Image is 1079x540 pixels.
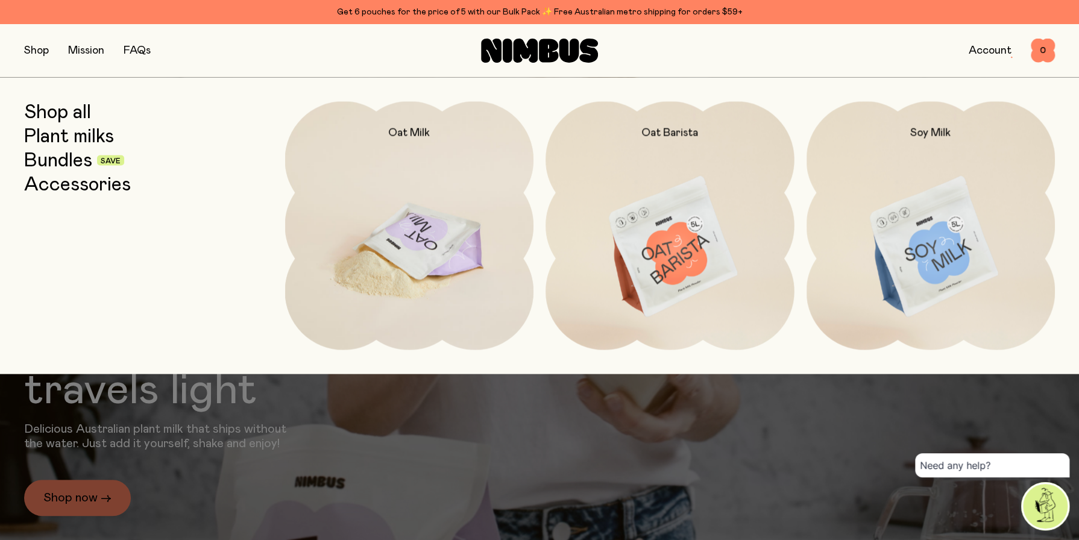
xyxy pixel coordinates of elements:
[388,125,430,140] h2: Oat Milk
[915,453,1069,477] div: Need any help?
[1031,39,1055,63] button: 0
[285,101,534,350] a: Oat Milk
[641,125,698,140] h2: Oat Barista
[546,101,794,350] a: Oat Barista
[24,149,92,171] a: Bundles
[1023,484,1068,529] img: agent
[68,45,104,56] a: Mission
[910,125,951,140] h2: Soy Milk
[24,174,131,195] a: Accessories
[807,101,1055,350] a: Soy Milk
[969,45,1011,56] a: Account
[24,125,114,147] a: Plant milks
[24,5,1055,19] div: Get 6 pouches for the price of 5 with our Bulk Pack ✨ Free Australian metro shipping for orders $59+
[101,157,121,165] span: Save
[124,45,151,56] a: FAQs
[24,101,91,123] a: Shop all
